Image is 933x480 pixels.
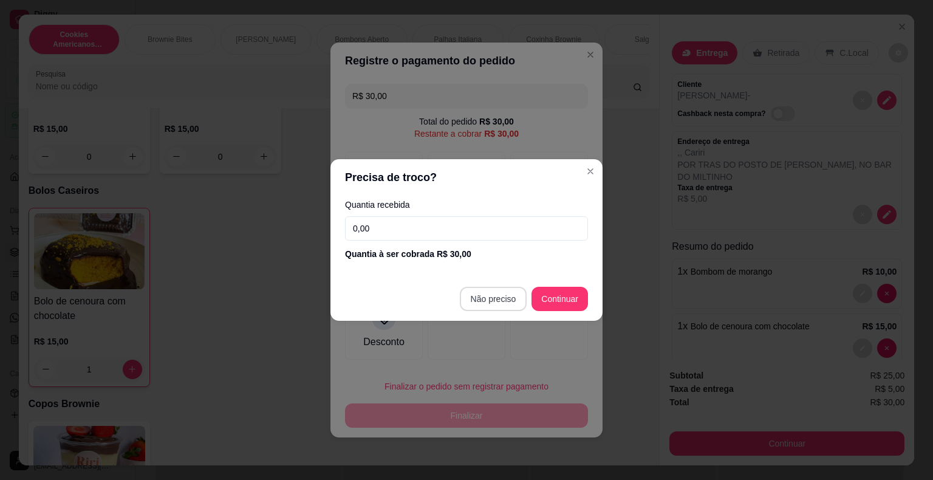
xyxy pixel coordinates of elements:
[330,159,603,196] header: Precisa de troco?
[460,287,527,311] button: Não preciso
[581,162,600,181] button: Close
[345,248,588,260] div: Quantia à ser cobrada R$ 30,00
[345,201,588,209] label: Quantia recebida
[531,287,588,311] button: Continuar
